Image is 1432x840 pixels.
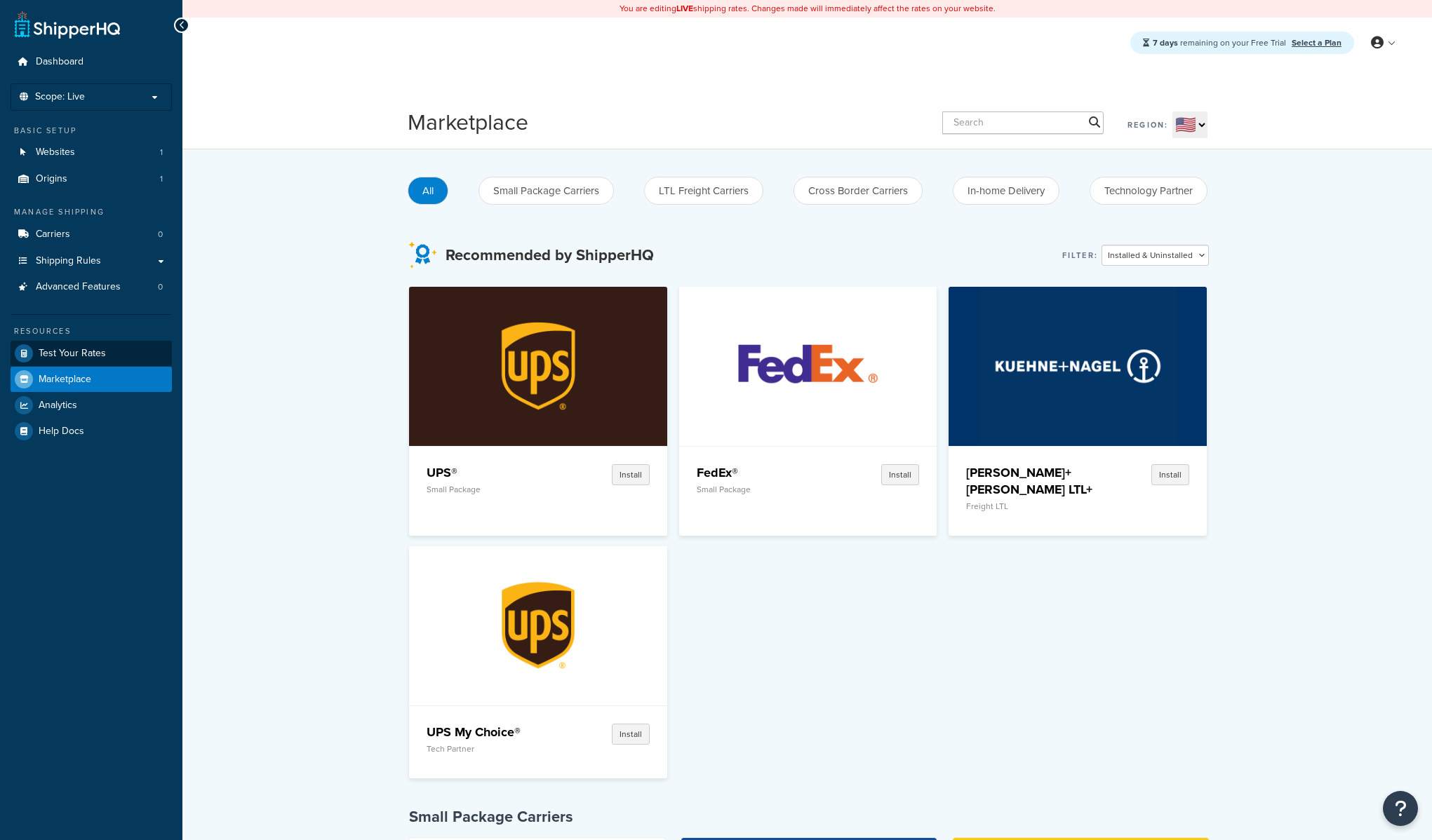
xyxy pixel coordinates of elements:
[36,229,70,241] span: Carriers
[679,287,937,536] a: FedEx®FedEx®Small PackageInstall
[409,806,1209,827] h4: Small Package Carriers
[979,287,1177,445] img: Kuehne+Nagel LTL+
[697,485,830,494] p: Small Package
[1127,115,1168,135] label: Region:
[612,464,650,485] button: Install
[160,147,163,158] span: 1
[39,348,106,360] span: Test Your Rates
[11,166,172,192] a: Origins1
[11,140,172,165] li: Websites
[1383,791,1418,826] button: Open Resource Center
[11,248,172,274] a: Shipping Rules
[408,107,528,138] h1: Marketplace
[160,173,163,185] span: 1
[11,222,172,248] a: Carriers0
[11,274,172,300] a: Advanced Features0
[39,426,84,438] span: Help Docs
[676,2,693,15] b: LIVE
[709,287,907,445] img: FedEx®
[36,173,67,185] span: Origins
[408,177,448,205] button: All
[11,325,172,337] div: Resources
[953,177,1059,205] button: In-home Delivery
[942,111,1104,134] input: Search
[11,274,172,300] li: Advanced Features
[881,464,919,485] button: Install
[11,419,172,444] a: Help Docs
[11,49,172,75] a: Dashboard
[644,177,763,205] button: LTL Freight Carriers
[1153,36,1178,49] strong: 7 days
[427,485,560,494] p: Small Package
[612,724,650,745] button: Install
[36,255,101,267] span: Shipping Rules
[479,177,614,205] button: Small Package Carriers
[439,546,638,705] img: UPS My Choice®
[1090,177,1207,205] button: Technology Partner
[11,125,172,137] div: Basic Setup
[39,374,91,386] span: Marketplace
[158,229,163,241] span: 0
[949,287,1207,536] a: Kuehne+Nagel LTL+[PERSON_NAME]+[PERSON_NAME] LTL+Freight LTLInstall
[36,56,83,68] span: Dashboard
[1153,36,1288,49] span: remaining on your Free Trial
[427,744,560,754] p: Tech Partner
[427,464,560,481] h4: UPS®
[409,287,667,536] a: UPS®UPS®Small PackageInstall
[11,140,172,165] a: Websites1
[11,206,172,218] div: Manage Shipping
[794,177,923,205] button: Cross Border Carriers
[36,281,121,293] span: Advanced Features
[11,367,172,392] a: Marketplace
[966,464,1099,498] h4: [PERSON_NAME]+[PERSON_NAME] LTL+
[439,287,638,445] img: UPS®
[697,464,830,481] h4: FedEx®
[11,393,172,418] a: Analytics
[158,281,163,293] span: 0
[427,724,560,740] h4: UPS My Choice®
[36,147,75,158] span: Websites
[11,166,172,192] li: Origins
[11,222,172,248] li: Carriers
[11,341,172,366] a: Test Your Rates
[1062,245,1098,265] label: Filter:
[409,546,667,778] a: UPS My Choice®UPS My Choice®Tech PartnerInstall
[35,91,85,103] span: Scope: Live
[966,501,1099,511] p: Freight LTL
[1292,36,1341,49] a: Select a Plan
[446,247,654,264] h3: Recommended by ShipperHQ
[1151,464,1189,485] button: Install
[39,400,77,412] span: Analytics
